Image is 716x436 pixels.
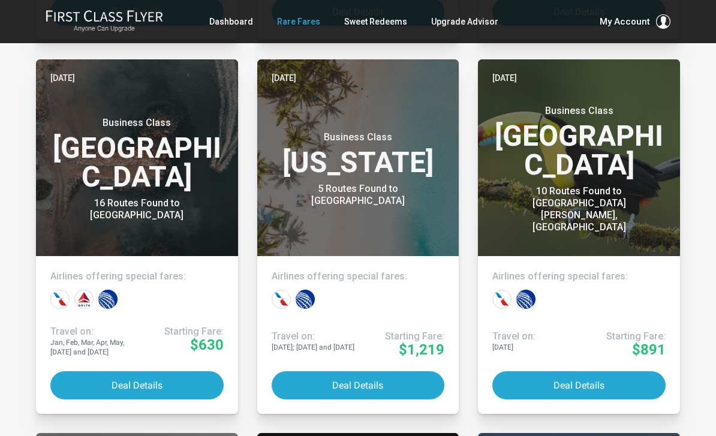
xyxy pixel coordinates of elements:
span: My Account [600,14,650,29]
h3: [US_STATE] [272,131,445,177]
h4: Airlines offering special fares: [492,270,666,282]
div: United [296,290,315,309]
div: 16 Routes Found to [GEOGRAPHIC_DATA] [62,197,212,221]
a: [DATE]Business Class[US_STATE]5 Routes Found to [GEOGRAPHIC_DATA]Airlines offering special fares:... [257,59,459,414]
div: 5 Routes Found to [GEOGRAPHIC_DATA] [283,183,433,207]
a: Upgrade Advisor [431,11,498,32]
a: First Class FlyerAnyone Can Upgrade [46,10,163,34]
a: Dashboard [209,11,253,32]
small: Business Class [504,105,654,117]
button: Deal Details [492,371,666,399]
a: Rare Fares [277,11,320,32]
h4: Airlines offering special fares: [272,270,445,282]
a: Sweet Redeems [344,11,407,32]
a: [DATE]Business Class[GEOGRAPHIC_DATA]16 Routes Found to [GEOGRAPHIC_DATA]Airlines offering specia... [36,59,238,414]
button: Deal Details [50,371,224,399]
div: American Airlines [50,290,70,309]
time: [DATE] [50,71,75,85]
div: American Airlines [272,290,291,309]
div: Delta Airlines [74,290,94,309]
h3: [GEOGRAPHIC_DATA] [492,105,666,179]
button: My Account [600,14,670,29]
div: American Airlines [492,290,512,309]
time: [DATE] [272,71,296,85]
h3: [GEOGRAPHIC_DATA] [50,117,224,191]
small: Business Class [283,131,433,143]
time: [DATE] [492,71,517,85]
h4: Airlines offering special fares: [50,270,224,282]
div: United [516,290,536,309]
small: Business Class [62,117,212,129]
div: United [98,290,118,309]
small: Anyone Can Upgrade [46,25,163,33]
img: First Class Flyer [46,10,163,22]
div: 10 Routes Found to [GEOGRAPHIC_DATA][PERSON_NAME], [GEOGRAPHIC_DATA] [504,185,654,233]
a: [DATE]Business Class[GEOGRAPHIC_DATA]10 Routes Found to [GEOGRAPHIC_DATA][PERSON_NAME], [GEOGRAPH... [478,59,680,414]
button: Deal Details [272,371,445,399]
